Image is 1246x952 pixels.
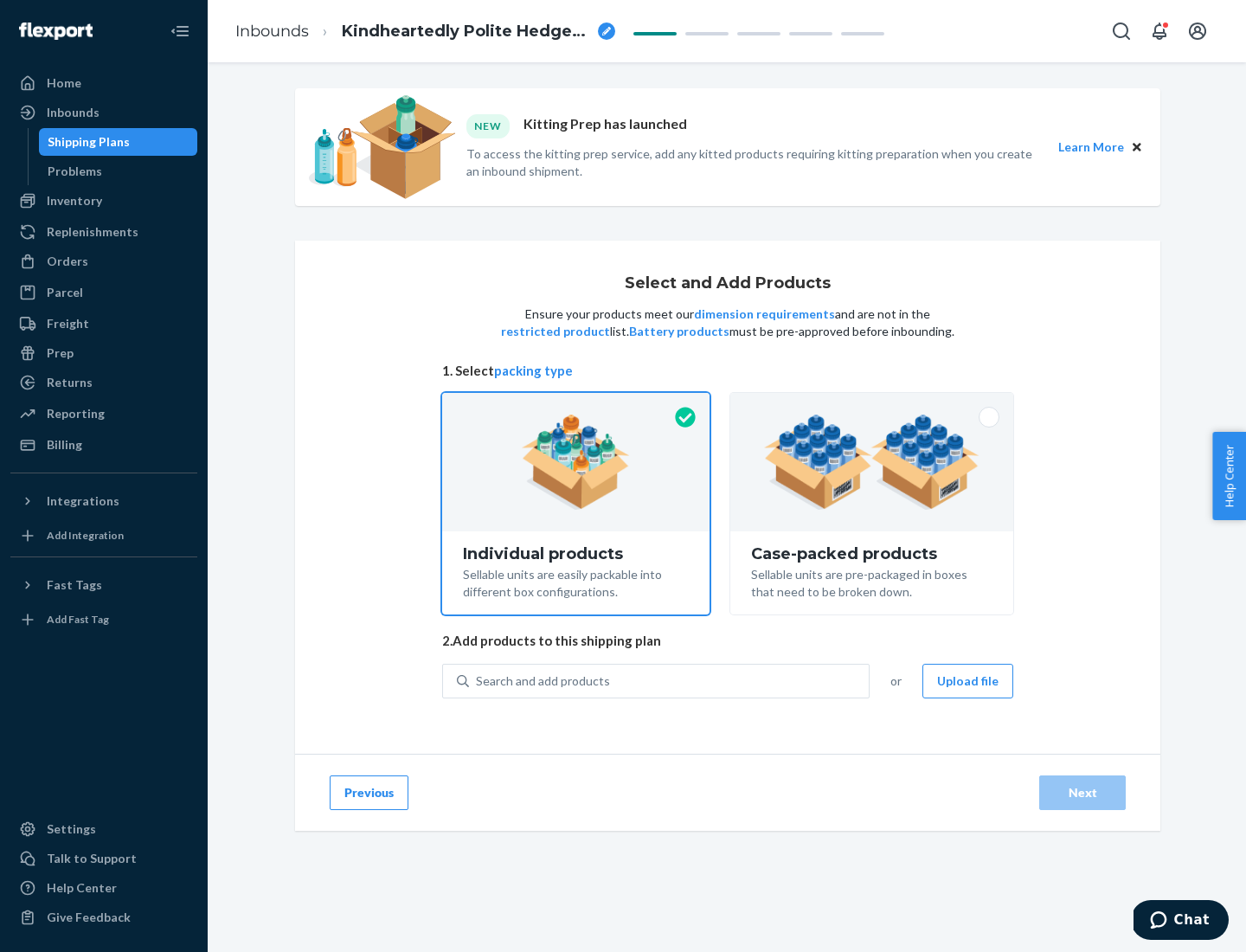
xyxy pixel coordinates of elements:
[1058,138,1124,157] button: Learn More
[1054,784,1111,801] div: Next
[10,815,197,843] a: Settings
[47,405,105,422] div: Reporting
[764,415,979,510] img: case-pack.59cecea509d18c883b923b81aeac6d0b.png
[47,820,96,838] div: Settings
[10,522,197,550] a: Add Integration
[10,339,197,367] a: Prep
[10,218,197,246] a: Replenishments
[922,664,1013,698] button: Upload file
[1039,775,1126,810] button: Next
[890,672,902,690] span: or
[1142,14,1177,48] button: Open notifications
[501,323,610,340] button: restricted product
[39,158,198,185] a: Problems
[442,362,1013,380] span: 1. Select
[10,874,197,902] a: Help Center
[10,369,197,396] a: Returns
[442,632,1013,650] span: 2. Add products to this shipping plan
[163,14,197,48] button: Close Navigation
[47,850,137,867] div: Talk to Support
[10,487,197,515] button: Integrations
[751,545,992,563] div: Case-packed products
[47,315,89,332] div: Freight
[10,904,197,931] button: Give Feedback
[463,545,689,563] div: Individual products
[47,192,102,209] div: Inventory
[48,163,102,180] div: Problems
[499,306,956,340] p: Ensure your products meet our and are not in the list. must be pre-approved before inbounding.
[47,253,88,270] div: Orders
[10,845,197,872] button: Talk to Support
[751,563,992,601] div: Sellable units are pre-packaged in boxes that need to be broken down.
[694,306,835,323] button: dimension requirements
[1104,14,1139,48] button: Open Search Box
[629,323,729,340] button: Battery products
[47,528,124,543] div: Add Integration
[10,187,197,215] a: Inventory
[48,133,130,151] div: Shipping Plans
[47,284,83,301] div: Parcel
[1127,138,1146,157] button: Close
[494,362,573,380] button: packing type
[47,344,74,362] div: Prep
[342,21,591,43] span: Kindheartedly Polite Hedgehog
[1134,900,1229,943] iframe: Opens a widget where you can chat to one of our agents
[10,606,197,634] a: Add Fast Tag
[10,99,197,126] a: Inbounds
[47,612,109,627] div: Add Fast Tag
[10,69,197,97] a: Home
[1212,432,1246,520] button: Help Center
[466,145,1043,180] p: To access the kitting prep service, add any kitted products requiring kitting preparation when yo...
[10,248,197,275] a: Orders
[47,374,93,391] div: Returns
[47,223,138,241] div: Replenishments
[523,114,687,138] p: Kitting Prep has launched
[235,22,309,41] a: Inbounds
[47,909,131,926] div: Give Feedback
[222,6,629,57] ol: breadcrumbs
[47,576,102,594] div: Fast Tags
[47,492,119,510] div: Integrations
[10,279,197,306] a: Parcel
[10,400,197,428] a: Reporting
[522,415,630,510] img: individual-pack.facf35554cb0f1810c75b2bd6df2d64e.png
[47,104,100,121] div: Inbounds
[330,775,408,810] button: Previous
[47,436,82,453] div: Billing
[10,571,197,599] button: Fast Tags
[19,23,93,40] img: Flexport logo
[625,275,831,293] h1: Select and Add Products
[1180,14,1215,48] button: Open account menu
[47,74,81,92] div: Home
[47,879,117,897] div: Help Center
[10,431,197,459] a: Billing
[10,310,197,338] a: Freight
[476,672,610,690] div: Search and add products
[466,114,510,138] div: NEW
[39,128,198,156] a: Shipping Plans
[463,563,689,601] div: Sellable units are easily packable into different box configurations.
